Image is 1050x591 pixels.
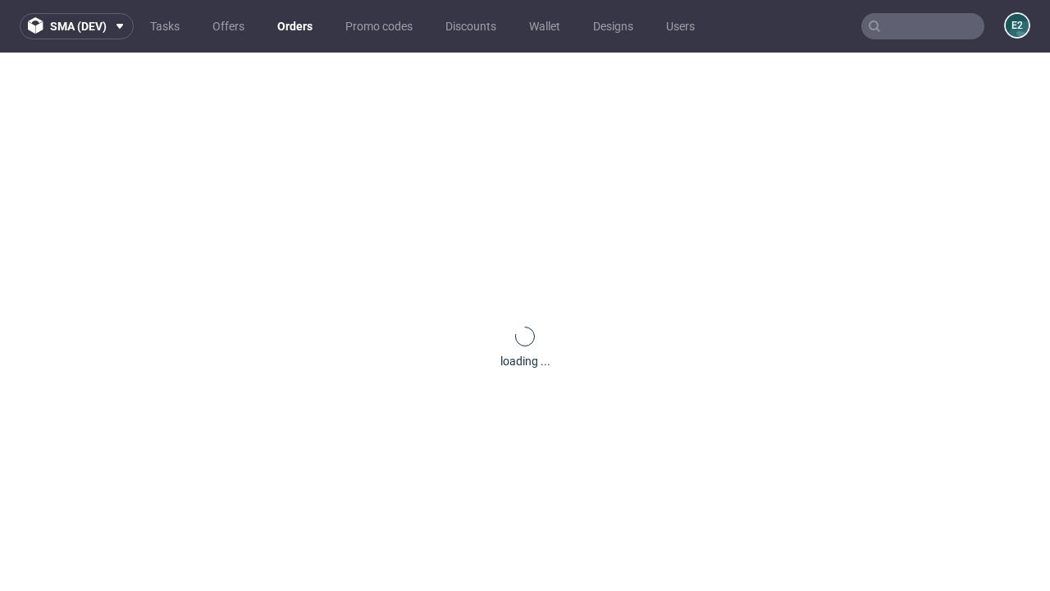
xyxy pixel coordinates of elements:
a: Designs [583,13,643,39]
a: Tasks [140,13,189,39]
a: Wallet [519,13,570,39]
button: sma (dev) [20,13,134,39]
figcaption: e2 [1006,14,1029,37]
a: Promo codes [336,13,422,39]
a: Orders [267,13,322,39]
a: Discounts [436,13,506,39]
span: sma (dev) [50,21,107,32]
a: Offers [203,13,254,39]
div: loading ... [500,353,550,369]
a: Users [656,13,705,39]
